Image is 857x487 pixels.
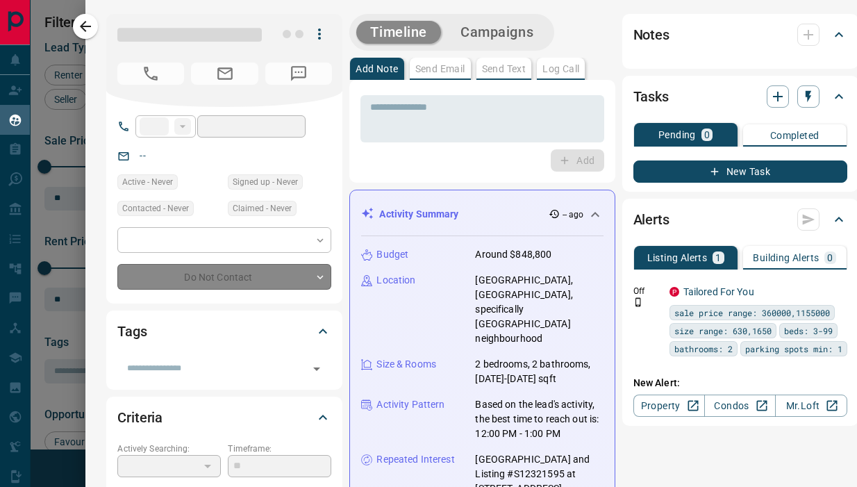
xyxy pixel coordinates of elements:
p: Timeframe: [228,443,331,455]
p: Completed [770,131,819,140]
p: Pending [658,130,696,140]
span: size range: 630,1650 [674,324,772,338]
p: Off [633,285,661,297]
p: Building Alerts [753,253,819,263]
span: Contacted - Never [122,201,189,215]
h2: Notes [633,24,669,46]
span: bathrooms: 2 [674,342,733,356]
p: 0 [827,253,833,263]
h2: Tasks [633,85,669,108]
p: 1 [715,253,721,263]
div: Alerts [633,203,847,236]
p: Location [376,273,415,288]
h2: Criteria [117,406,163,429]
span: No Number [117,63,184,85]
span: No Email [191,63,258,85]
div: Tags [117,315,331,348]
span: sale price range: 360000,1155000 [674,306,830,320]
p: Add Note [356,64,398,74]
a: -- [140,150,145,161]
div: property.ca [669,287,679,297]
button: New Task [633,160,847,183]
div: Criteria [117,401,331,434]
p: Size & Rooms [376,357,436,372]
p: Budget [376,247,408,262]
p: 2 bedrooms, 2 bathrooms, [DATE]-[DATE] sqft [475,357,603,386]
p: 0 [704,130,710,140]
p: Based on the lead's activity, the best time to reach out is: 12:00 PM - 1:00 PM [475,397,603,441]
div: Notes [633,18,847,51]
a: Mr.Loft [775,395,847,417]
a: Tailored For You [683,286,754,297]
a: Condos [704,395,776,417]
p: Activity Summary [379,207,458,222]
button: Campaigns [447,21,547,44]
h2: Tags [117,320,147,342]
span: parking spots min: 1 [745,342,842,356]
button: Timeline [356,21,441,44]
span: beds: 3-99 [784,324,833,338]
p: New Alert: [633,376,847,390]
span: Claimed - Never [233,201,292,215]
button: Open [307,359,326,379]
div: Do Not Contact [117,264,331,290]
span: No Number [265,63,332,85]
svg: Push Notification Only [633,297,643,307]
h2: Alerts [633,208,669,231]
p: Around $848,800 [475,247,551,262]
div: Tasks [633,80,847,113]
p: Repeated Interest [376,452,454,467]
p: [GEOGRAPHIC_DATA], [GEOGRAPHIC_DATA], specifically [GEOGRAPHIC_DATA] neighbourhood [475,273,603,346]
p: Listing Alerts [647,253,708,263]
div: Activity Summary-- ago [361,201,603,227]
span: Active - Never [122,175,173,189]
span: Signed up - Never [233,175,298,189]
p: -- ago [563,208,584,221]
a: Property [633,395,705,417]
p: Actively Searching: [117,443,221,455]
p: Activity Pattern [376,397,444,412]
